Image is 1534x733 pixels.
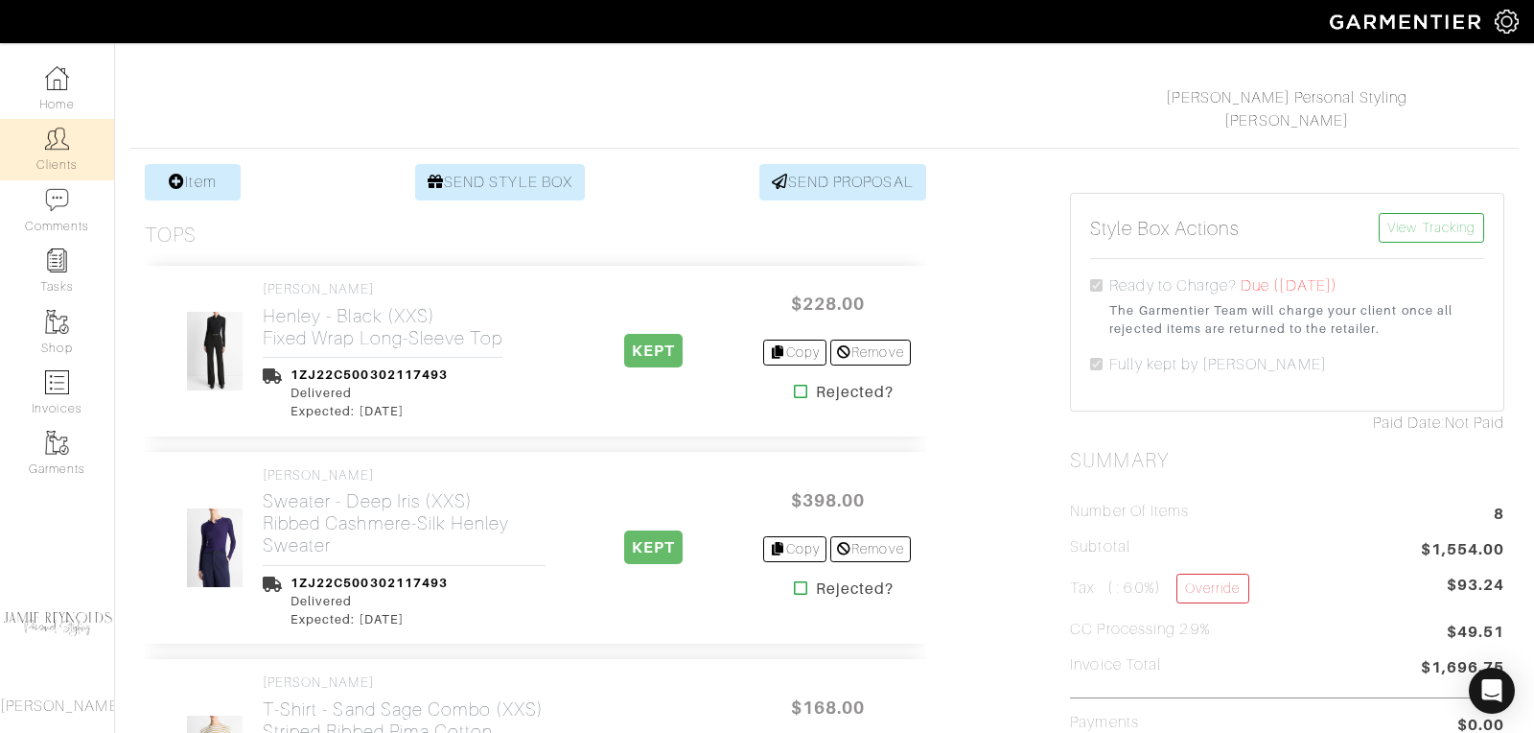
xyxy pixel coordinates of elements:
h5: Tax ( : 6.0%) [1070,574,1248,603]
h4: [PERSON_NAME] [263,674,546,691]
img: garments-icon-b7da505a4dc4fd61783c78ac3ca0ef83fa9d6f193b1c9dc38574b1d14d53ca28.png [45,310,69,334]
h5: CC Processing 2.9% [1070,621,1211,639]
h2: Sweater - Deep Iris (XXS) Ribbed Cashmere-Silk Henley Sweater [263,490,546,556]
h5: Style Box Actions [1090,217,1240,240]
a: Override [1176,574,1248,603]
a: Remove [830,536,910,562]
a: 1ZJ22C500302117493 [291,367,448,382]
h5: Subtotal [1070,538,1129,556]
h4: [PERSON_NAME] [263,467,546,484]
a: [PERSON_NAME] [1224,112,1349,130]
img: clients-icon-6bae9207a08558b7cb47a8932f037763ab4055f8c8b6bfacd5dc20c3e0201464.png [45,127,69,151]
a: Copy [763,536,827,562]
span: $1,696.75 [1421,656,1504,682]
a: Remove [830,340,910,366]
img: garmentier-logo-header-white-b43fb05a5012e4ada735d5af1a66efaba907eab6374d6393d1fbf88cb4ef424d.png [1320,5,1495,38]
span: $228.00 [771,283,886,324]
span: $93.24 [1447,574,1504,597]
img: garments-icon-b7da505a4dc4fd61783c78ac3ca0ef83fa9d6f193b1c9dc38574b1d14d53ca28.png [45,431,69,455]
div: Delivered [291,384,448,402]
a: Item [145,164,241,201]
small: The Garmentier Team will charge your client once all rejected items are returned to the retailer. [1109,301,1484,338]
img: reminder-icon-8004d30b9f0a5d33ae49ab947aed9ed385cf756f9e5892f1edd6e32f2345188e.png [45,248,69,272]
img: BU9oMzKfCvPqWvoz4REDBRFi [186,311,244,391]
h5: Number of Items [1070,503,1189,521]
div: Expected: [DATE] [291,402,448,420]
h2: Summary [1070,449,1504,473]
a: [PERSON_NAME] Henley - Black (XXS)Fixed Wrap Long-Sleeve Top [263,281,502,349]
span: $168.00 [771,687,886,728]
strong: Rejected? [816,381,894,404]
img: dashboard-icon-dbcd8f5a0b271acd01030246c82b418ddd0df26cd7fceb0bd07c9910d44c42f6.png [45,66,69,90]
label: Ready to Charge? [1109,274,1237,297]
a: [PERSON_NAME] Sweater - Deep Iris (XXS)Ribbed Cashmere-Silk Henley Sweater [263,467,546,557]
h5: Payments [1070,714,1138,732]
div: Expected: [DATE] [291,610,448,628]
img: orders-icon-0abe47150d42831381b5fb84f609e132dff9fe21cb692f30cb5eec754e2cba89.png [45,370,69,394]
span: $398.00 [771,480,886,521]
label: Fully kept by [PERSON_NAME] [1109,353,1326,376]
span: $49.51 [1447,621,1504,647]
h3: Tops [145,224,197,248]
a: View Tracking [1379,213,1484,243]
a: Copy [763,340,827,366]
a: SEND PROPOSAL [759,164,926,201]
div: Delivered [291,592,448,610]
span: KEPT [624,531,683,564]
span: 8 [1494,503,1504,529]
span: Due ([DATE]) [1241,277,1337,295]
span: KEPT [624,334,683,367]
div: Open Intercom Messenger [1469,668,1515,714]
h5: Invoice Total [1070,656,1161,674]
h4: [PERSON_NAME] [263,281,502,297]
a: SEND STYLE BOX [415,164,585,201]
img: LcgNirZg79jEtEW39L1RKFn9 [186,508,244,588]
img: gear-icon-white-bd11855cb880d31180b6d7d6211b90ccbf57a29d726f0c71d8c61bd08dd39cc2.png [1495,10,1519,34]
strong: Rejected? [816,578,894,601]
span: $1,554.00 [1421,538,1504,564]
div: Not Paid [1070,412,1504,435]
a: [PERSON_NAME] Personal Styling [1166,89,1407,106]
h2: Henley - Black (XXS) Fixed Wrap Long-Sleeve Top [263,305,502,349]
span: Paid Date: [1373,414,1445,432]
a: 1ZJ22C500302117493 [291,576,448,590]
img: comment-icon-a0a6a9ef722e966f86d9cbdc48e553b5cf19dbc54f86b18d962a5391bc8f6eb6.png [45,188,69,212]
